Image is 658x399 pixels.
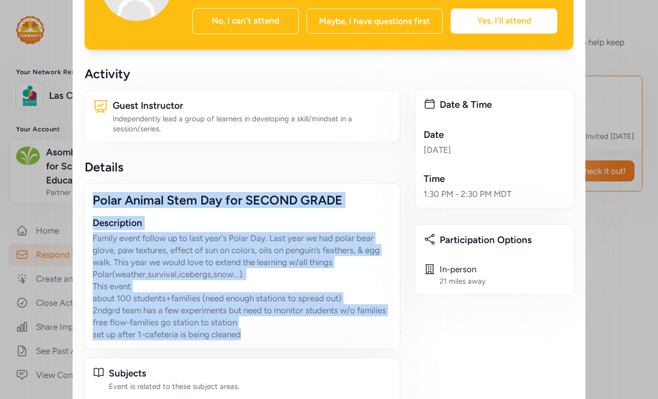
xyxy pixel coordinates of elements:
div: 1:30 PM - 2:30 PM MDT [424,188,565,200]
div: No, I can't attend [192,8,299,34]
div: Description [93,216,392,230]
div: Polar Animal Stem Day for SECOND GRADE [93,192,392,208]
div: In-person [440,263,486,275]
div: Event is related to these subject areas. [109,381,392,391]
div: Subjects [109,366,392,380]
div: Time [424,172,565,186]
div: Yes, I'll attend [451,9,557,34]
p: Family event follow up to last year's Polar Day. Last year we had polar bear glove, paw textures,... [93,232,392,340]
div: Maybe, I have questions first [306,9,443,34]
div: Date & Time [440,98,565,112]
div: Activity [85,66,400,82]
div: Independently lead a group of learners in developing a skill/mindset in a session/series. [113,114,392,134]
div: Details [85,159,400,175]
div: [DATE] [424,144,565,156]
div: Participation Options [440,233,565,247]
div: Guest Instructor [113,99,392,113]
div: 21 miles away [440,276,486,286]
div: Date [424,128,565,142]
